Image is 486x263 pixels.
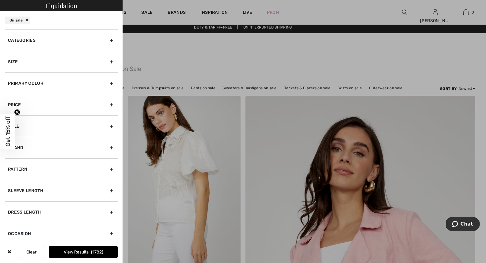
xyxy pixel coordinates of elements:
button: Clear [19,246,44,258]
div: Sleeve length [5,180,118,201]
div: Brand [5,137,118,158]
div: Sale [5,115,118,137]
iframe: Opens a widget where you can chat to one of our agents [446,217,480,232]
div: Size [5,51,118,72]
button: View Results1782 [49,246,118,258]
div: Price [5,94,118,115]
div: Pattern [5,158,118,180]
div: On sale [5,17,30,24]
div: Occasion [5,223,118,244]
span: 1782 [91,249,103,255]
span: Get 15% off [4,117,11,147]
div: ✖ [5,246,14,258]
div: Primary Color [5,72,118,94]
button: Close teaser [14,109,20,115]
div: Categories [5,29,118,51]
div: Dress Length [5,201,118,223]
